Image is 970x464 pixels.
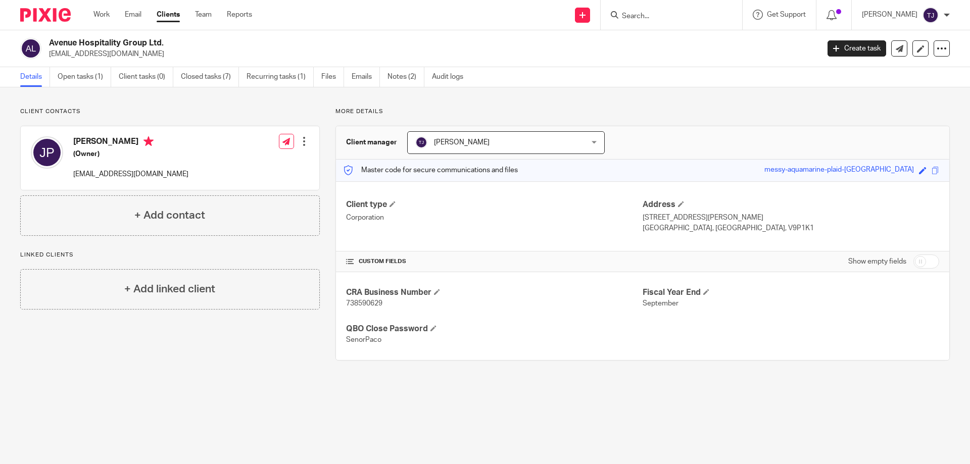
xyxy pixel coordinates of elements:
[346,336,381,343] span: SenorPaco
[73,136,188,149] h4: [PERSON_NAME]
[134,208,205,223] h4: + Add contact
[119,67,173,87] a: Client tasks (0)
[157,10,180,20] a: Clients
[20,67,50,87] a: Details
[352,67,380,87] a: Emails
[432,67,471,87] a: Audit logs
[767,11,806,18] span: Get Support
[49,49,812,59] p: [EMAIL_ADDRESS][DOMAIN_NAME]
[93,10,110,20] a: Work
[344,165,518,175] p: Master code for secure communications and files
[124,281,215,297] h4: + Add linked client
[346,324,643,334] h4: QBO Close Password
[434,139,490,146] span: [PERSON_NAME]
[848,256,906,267] label: Show empty fields
[20,251,320,259] p: Linked clients
[73,169,188,179] p: [EMAIL_ADDRESS][DOMAIN_NAME]
[125,10,141,20] a: Email
[335,108,950,116] p: More details
[828,40,886,57] a: Create task
[923,7,939,23] img: svg%3E
[643,213,939,223] p: [STREET_ADDRESS][PERSON_NAME]
[346,257,643,266] h4: CUSTOM FIELDS
[621,12,712,21] input: Search
[346,137,397,147] h3: Client manager
[20,38,41,59] img: svg%3E
[415,136,427,148] img: svg%3E
[20,108,320,116] p: Client contacts
[247,67,314,87] a: Recurring tasks (1)
[643,287,939,298] h4: Fiscal Year End
[227,10,252,20] a: Reports
[764,165,914,176] div: messy-aquamarine-plaid-[GEOGRAPHIC_DATA]
[321,67,344,87] a: Files
[143,136,154,146] i: Primary
[346,287,643,298] h4: CRA Business Number
[73,149,188,159] h5: (Owner)
[346,300,382,307] span: 738590629
[31,136,63,169] img: svg%3E
[387,67,424,87] a: Notes (2)
[195,10,212,20] a: Team
[643,199,939,210] h4: Address
[643,300,678,307] span: September
[49,38,660,48] h2: Avenue Hospitality Group Ltd.
[20,8,71,22] img: Pixie
[346,213,643,223] p: Corporation
[643,223,939,233] p: [GEOGRAPHIC_DATA], [GEOGRAPHIC_DATA], V9P1K1
[181,67,239,87] a: Closed tasks (7)
[346,199,643,210] h4: Client type
[862,10,917,20] p: [PERSON_NAME]
[58,67,111,87] a: Open tasks (1)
